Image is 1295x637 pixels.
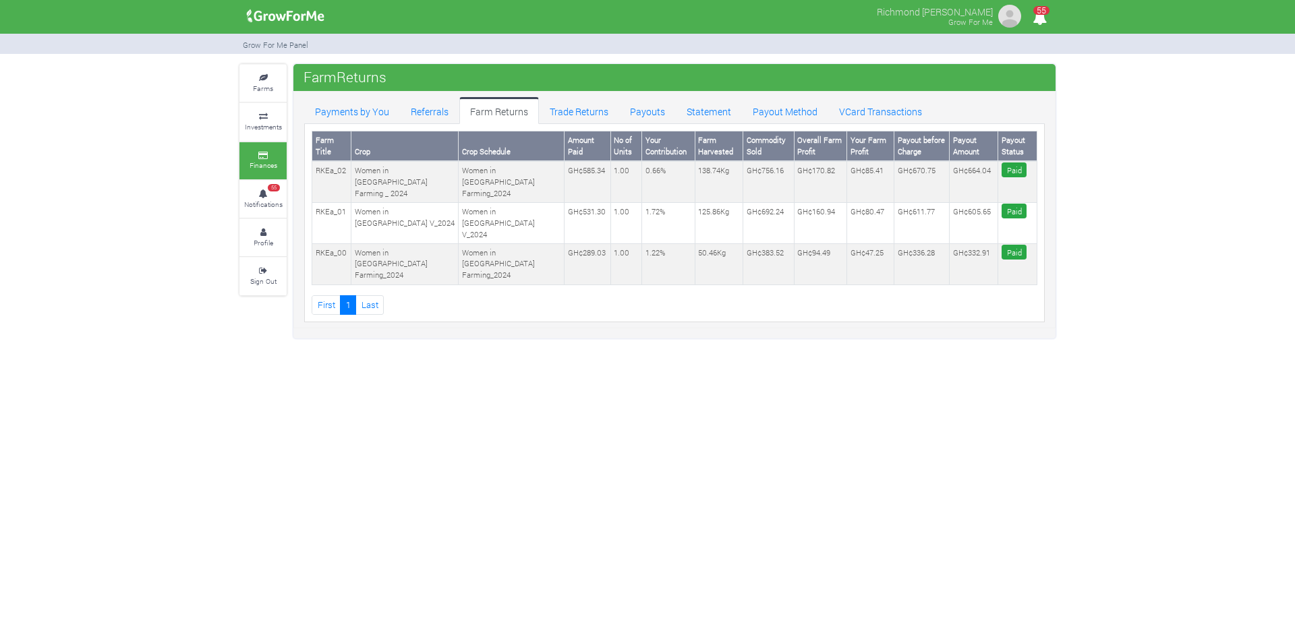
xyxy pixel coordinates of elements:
[996,3,1023,30] img: growforme image
[794,244,846,285] td: GH¢94.49
[619,97,676,124] a: Payouts
[1002,245,1027,260] span: Paid
[743,161,795,202] td: GH¢756.16
[794,131,846,161] th: Overall Farm Profit
[1033,6,1049,15] span: 55
[300,63,390,90] span: FarmReturns
[847,203,894,244] td: GH¢80.47
[304,97,400,124] a: Payments by You
[459,131,565,161] th: Crop Schedule
[695,161,743,202] td: 138.74Kg
[312,203,351,244] td: RKEa_01
[1027,13,1053,26] a: 55
[254,238,273,247] small: Profile
[847,244,894,285] td: GH¢47.25
[459,97,539,124] a: Farm Returns
[351,244,459,285] td: Women in [GEOGRAPHIC_DATA] Farming_2024
[743,244,795,285] td: GH¢383.52
[847,161,894,202] td: GH¢85.41
[877,3,993,19] p: Richmond [PERSON_NAME]
[268,184,280,192] span: 55
[355,295,384,315] a: Last
[950,203,998,244] td: GH¢605.65
[998,131,1037,161] th: Payout Status
[948,17,993,27] small: Grow For Me
[400,97,459,124] a: Referrals
[239,181,287,218] a: 55 Notifications
[351,131,459,161] th: Crop
[239,65,287,102] a: Farms
[743,131,795,161] th: Commodity Sold
[642,244,695,285] td: 1.22%
[459,244,565,285] td: Women in [GEOGRAPHIC_DATA] Farming_2024
[242,3,329,30] img: growforme image
[642,203,695,244] td: 1.72%
[312,295,1037,315] nav: Page Navigation
[565,161,610,202] td: GH¢585.34
[642,161,695,202] td: 0.66%
[565,131,610,161] th: Amount Paid
[245,122,282,131] small: Investments
[610,244,641,285] td: 1.00
[250,276,277,286] small: Sign Out
[312,244,351,285] td: RKEa_00
[250,160,277,170] small: Finances
[794,203,846,244] td: GH¢160.94
[565,244,610,285] td: GH¢289.03
[894,131,950,161] th: Payout before Charge
[239,103,287,140] a: Investments
[243,40,308,50] small: Grow For Me Panel
[847,131,894,161] th: Your Farm Profit
[1027,3,1053,33] i: Notifications
[950,161,998,202] td: GH¢664.04
[894,161,950,202] td: GH¢670.75
[894,244,950,285] td: GH¢336.28
[239,257,287,295] a: Sign Out
[239,219,287,256] a: Profile
[794,161,846,202] td: GH¢170.82
[676,97,742,124] a: Statement
[642,131,695,161] th: Your Contribution
[351,203,459,244] td: Women in [GEOGRAPHIC_DATA] V_2024
[351,161,459,202] td: Women in [GEOGRAPHIC_DATA] Farming _ 2024
[244,200,283,209] small: Notifications
[1002,162,1027,178] span: Paid
[610,161,641,202] td: 1.00
[312,295,341,315] a: First
[459,161,565,202] td: Women in [GEOGRAPHIC_DATA] Farming_2024
[695,203,743,244] td: 125.86Kg
[828,97,933,124] a: VCard Transactions
[312,161,351,202] td: RKEa_02
[565,203,610,244] td: GH¢531.30
[950,131,998,161] th: Payout Amount
[312,131,351,161] th: Farm Title
[610,203,641,244] td: 1.00
[695,131,743,161] th: Farm Harvested
[950,244,998,285] td: GH¢332.91
[239,142,287,179] a: Finances
[695,244,743,285] td: 50.46Kg
[743,203,795,244] td: GH¢692.24
[1002,204,1027,219] span: Paid
[539,97,619,124] a: Trade Returns
[459,203,565,244] td: Women in [GEOGRAPHIC_DATA] V_2024
[894,203,950,244] td: GH¢611.77
[340,295,356,315] a: 1
[610,131,641,161] th: No of Units
[253,84,273,93] small: Farms
[742,97,828,124] a: Payout Method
